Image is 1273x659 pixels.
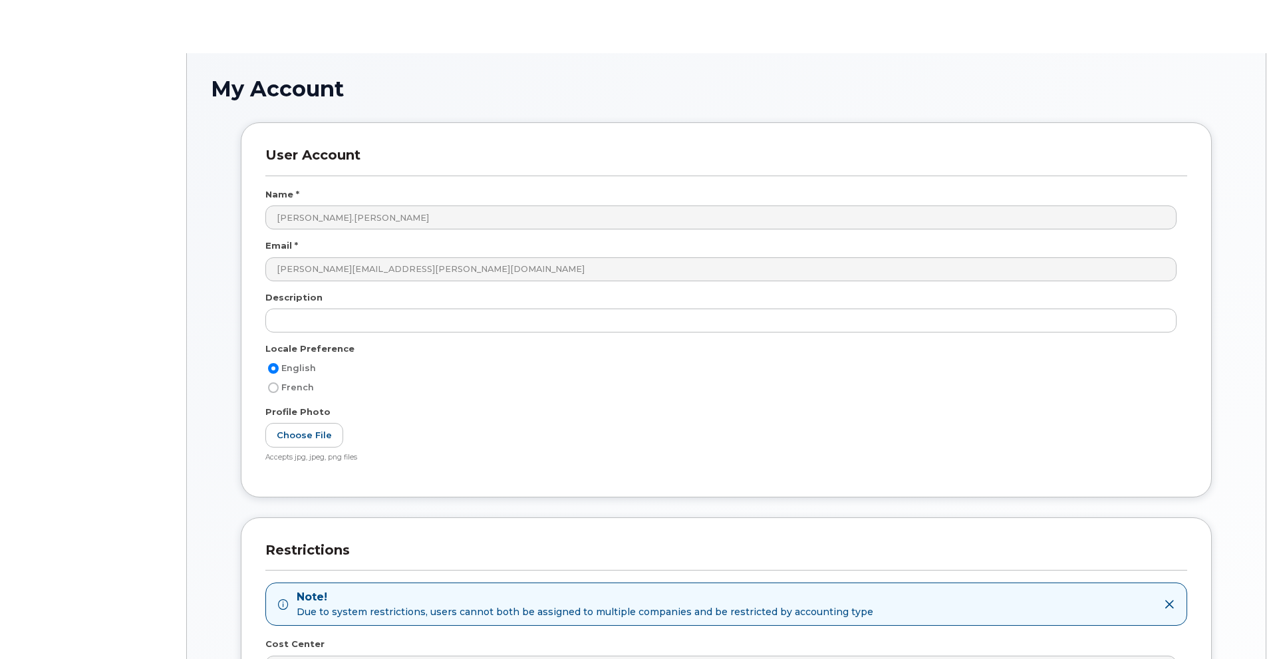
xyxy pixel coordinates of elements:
[265,147,1187,176] h3: User Account
[265,239,298,252] label: Email *
[265,423,343,448] label: Choose File
[265,638,325,650] label: Cost Center
[265,542,1187,571] h3: Restrictions
[265,291,323,304] label: Description
[281,382,314,392] span: French
[211,77,1242,100] h1: My Account
[265,342,354,355] label: Locale Preference
[297,590,873,605] strong: Note!
[297,605,873,618] span: Due to system restrictions, users cannot both be assigned to multiple companies and be restricted...
[265,188,299,201] label: Name *
[265,453,1177,463] div: Accepts jpg, jpeg, png files
[265,406,331,418] label: Profile Photo
[281,363,316,373] span: English
[268,363,279,374] input: English
[268,382,279,393] input: French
